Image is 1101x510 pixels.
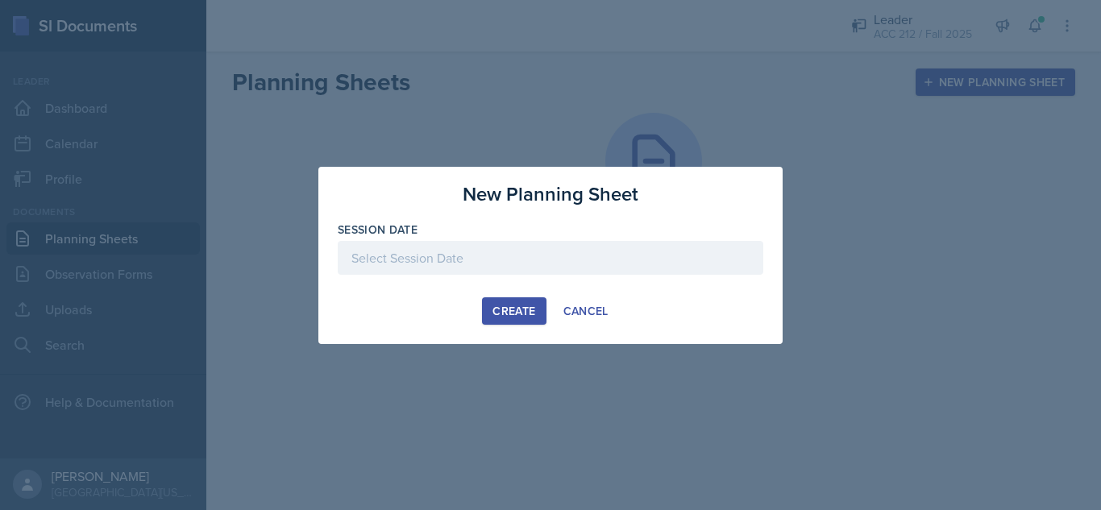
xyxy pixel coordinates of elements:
button: Create [482,297,546,325]
button: Cancel [553,297,619,325]
label: Session Date [338,222,418,238]
div: Create [492,305,535,317]
div: Cancel [563,305,609,317]
h3: New Planning Sheet [463,180,638,209]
